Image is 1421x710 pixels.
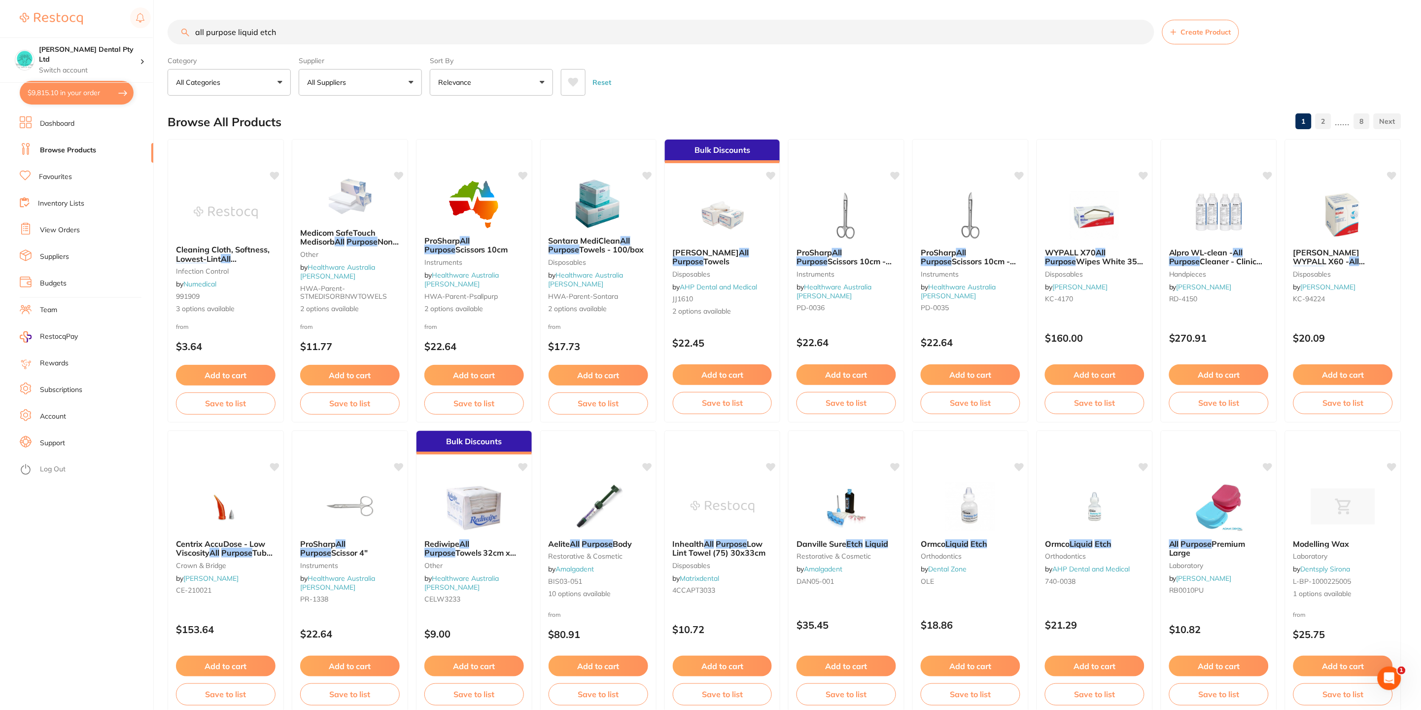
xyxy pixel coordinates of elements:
em: All [1350,256,1359,266]
button: Save to list [1293,392,1393,414]
em: Purpose [1293,266,1324,276]
button: Save to list [797,683,896,705]
span: KC-94224 [1293,294,1325,303]
button: Add to cart [673,656,772,676]
p: Relevance [438,77,475,87]
small: orthodontics [1045,552,1144,560]
span: CELW3233 [424,595,460,603]
button: All Suppliers [299,69,422,96]
span: Alpro WL-clean - [1169,248,1233,257]
span: Inhealth [673,539,704,549]
span: from [549,611,561,618]
small: restorative & cosmetic [797,552,896,560]
span: by [176,280,216,288]
button: Add to cart [797,364,896,385]
button: Save to list [921,683,1020,705]
a: Account [40,412,66,422]
span: Low Lint Towel (75) 30x33cm [673,539,766,558]
a: Healthware Australia [PERSON_NAME] [921,283,996,300]
img: Cleaning Cloth, Softness, Lowest-Lint All Purpose Towel [194,188,258,237]
button: $9,815.10 in your order [20,81,134,105]
button: Save to list [1169,392,1269,414]
em: Etch [970,539,987,549]
a: 1 [1296,111,1312,131]
a: Healthware Australia [PERSON_NAME] [797,283,871,300]
button: Add to cart [673,364,772,385]
span: Scissor 4″ [331,548,368,558]
small: crown & bridge [176,562,276,569]
button: Save to list [300,683,400,705]
button: Save to list [673,683,772,705]
img: All Purpose Premium Large [1187,482,1251,532]
b: ProSharp All Purpose Scissors 10cm - Straight [921,248,1020,266]
button: Save to list [673,392,772,414]
span: PD-0035 [921,303,949,312]
small: Instruments [797,270,896,278]
a: Browse Products [40,145,96,155]
b: Aelite All Purpose Body [549,539,648,548]
button: Add to cart [549,656,648,676]
em: All [704,539,714,549]
a: Amalgadent [804,565,842,573]
small: other [424,562,524,569]
img: Centrix AccuDose - Low Viscosity All Purpose Tube - Transparent Orange with Grey Plug, 100-Pack [194,482,258,532]
span: Create Product [1180,28,1231,36]
span: BIS03-051 [549,577,583,586]
a: [PERSON_NAME] [1177,283,1232,291]
b: Day-Lee All Purpose Towels [673,248,772,266]
button: Add to cart [1293,364,1393,385]
em: Purpose [797,256,828,266]
em: All [335,237,345,247]
span: 740-0038 [1045,577,1075,586]
h4: Biltoft Dental Pty Ltd [39,45,140,64]
button: Add to cart [300,656,400,676]
span: from [1293,611,1306,618]
span: by [1169,283,1232,291]
b: Danville Sure Etch Liquid [797,539,896,548]
span: OLE [921,577,934,586]
button: Add to cart [1169,656,1269,676]
span: 1 [1398,667,1406,674]
span: L-BP-1000225005 [1293,577,1352,586]
a: Dashboard [40,119,74,129]
a: AHP Dental and Medical [680,283,758,291]
a: 8 [1354,111,1370,131]
a: Rewards [40,358,69,368]
a: Healthware Australia [PERSON_NAME] [424,271,499,288]
div: Bulk Discounts [416,431,532,455]
em: Purpose [424,548,455,558]
small: laboratory [1169,562,1269,569]
span: Wipes - White Cloth - 28 x35cm, 100-Pack [1293,266,1380,294]
em: All [739,248,749,257]
em: Etch [1095,539,1111,549]
span: Towels - 100/box [580,245,644,254]
a: Suppliers [40,252,69,262]
span: Cleaner - Clinic Pack - 500ml Spray Cans, 4-Pack [1169,256,1266,284]
a: AHP Dental and Medical [1052,565,1130,573]
button: Add to cart [1293,656,1393,676]
button: All Categories [168,69,291,96]
span: 10 options available [549,589,648,599]
small: disposables [1293,270,1393,278]
em: Purpose [1169,256,1200,266]
span: by [1293,565,1351,573]
span: WYPALL X70 [1045,248,1096,257]
em: All [956,248,966,257]
span: Centrix AccuDose - Low Viscosity [176,539,265,558]
button: Save to list [549,392,648,414]
b: Inhealth All Purpose Low Lint Towel (75) 30x33cm [673,539,772,558]
a: Restocq Logo [20,7,83,30]
button: Add to cart [424,365,524,386]
span: by [1293,283,1356,291]
a: RestocqPay [20,331,78,343]
span: by [1045,283,1108,291]
span: by [300,263,375,281]
b: Rediwipe All Purpose Towels 32cm x 33cm white - 100/Box [424,539,524,558]
button: Save to list [1045,392,1144,414]
label: Sort By [430,56,553,65]
p: $22.64 [424,341,524,352]
button: Save to list [549,683,648,705]
small: other [300,250,400,258]
p: $17.73 [549,341,648,352]
a: Numedical [183,280,216,288]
